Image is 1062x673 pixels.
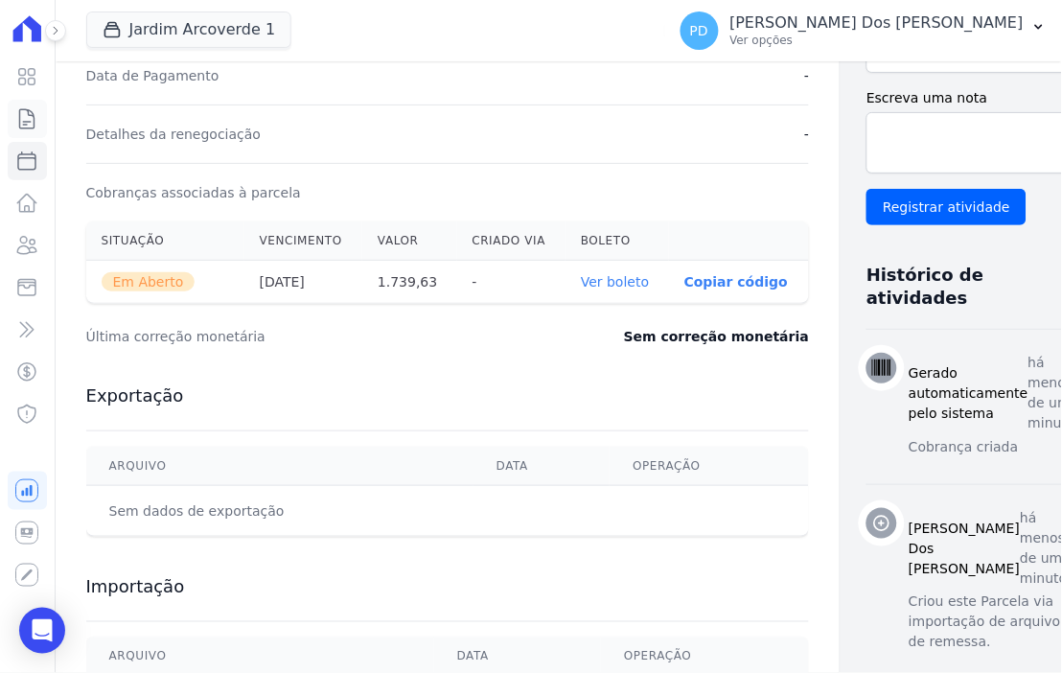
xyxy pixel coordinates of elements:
th: Criado via [457,221,566,261]
dt: Última correção monetária [86,327,514,346]
p: [PERSON_NAME] Dos [PERSON_NAME] [730,13,1024,33]
input: Registrar atividade [866,189,1027,225]
th: Boleto [566,221,669,261]
dd: Sem correção monetária [624,327,809,346]
th: Valor [362,221,456,261]
h3: [PERSON_NAME] Dos [PERSON_NAME] [909,519,1020,579]
dd: - [804,125,809,144]
button: Copiar código [684,274,788,290]
h3: Exportação [86,384,810,407]
th: 1.739,63 [362,261,456,304]
dd: - [804,66,809,85]
p: Ver opções [730,33,1024,48]
h3: Histórico de atividades [866,264,1060,310]
th: Operação [610,447,809,486]
dt: Data de Pagamento [86,66,219,85]
button: Jardim Arcoverde 1 [86,12,292,48]
th: Arquivo [86,447,473,486]
span: PD [690,24,708,37]
span: Em Aberto [102,272,196,291]
td: Sem dados de exportação [86,486,473,537]
h3: Importação [86,575,810,598]
th: Vencimento [244,221,362,261]
div: Open Intercom Messenger [19,608,65,654]
dt: Detalhes da renegociação [86,125,262,144]
button: PD [PERSON_NAME] Dos [PERSON_NAME] Ver opções [665,4,1062,58]
th: - [457,261,566,304]
dt: Cobranças associadas à parcela [86,183,301,202]
a: Ver boleto [581,274,649,290]
h3: Gerado automaticamente pelo sistema [909,363,1028,424]
th: Data [473,447,610,486]
th: Situação [86,221,244,261]
th: [DATE] [244,261,362,304]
